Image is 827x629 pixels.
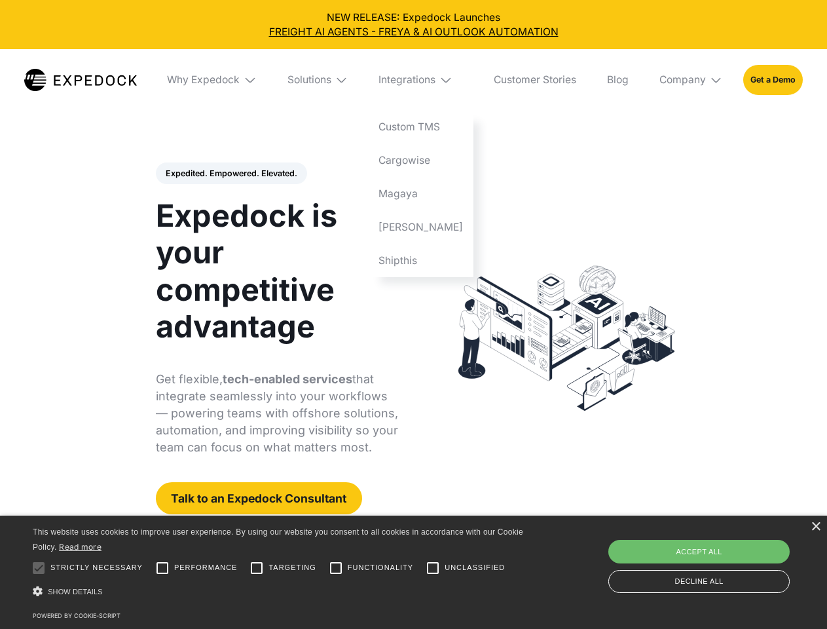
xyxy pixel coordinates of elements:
[223,372,352,386] strong: tech-enabled services
[268,562,316,573] span: Targeting
[369,144,473,178] a: Cargowise
[48,588,103,596] span: Show details
[369,210,473,244] a: [PERSON_NAME]
[659,73,706,86] div: Company
[33,612,120,619] a: Powered by cookie-script
[33,583,528,601] div: Show details
[157,49,267,111] div: Why Expedock
[369,111,473,277] nav: Integrations
[649,49,733,111] div: Company
[348,562,413,573] span: Functionality
[378,73,435,86] div: Integrations
[50,562,143,573] span: Strictly necessary
[609,487,827,629] iframe: Chat Widget
[10,10,817,39] div: NEW RELEASE: Expedock Launches
[287,73,331,86] div: Solutions
[156,197,399,345] h1: Expedock is your competitive advantage
[597,49,638,111] a: Blog
[369,244,473,277] a: Shipthis
[156,482,362,514] a: Talk to an Expedock Consultant
[10,25,817,39] a: FREIGHT AI AGENTS - FREYA & AI OUTLOOK AUTOMATION
[33,527,523,552] span: This website uses cookies to improve user experience. By using our website you consent to all coo...
[174,562,238,573] span: Performance
[743,65,803,94] a: Get a Demo
[483,49,586,111] a: Customer Stories
[445,562,505,573] span: Unclassified
[369,111,473,144] a: Custom TMS
[277,49,358,111] div: Solutions
[369,49,473,111] div: Integrations
[167,73,240,86] div: Why Expedock
[156,371,399,456] p: Get flexible, that integrate seamlessly into your workflows — powering teams with offshore soluti...
[369,177,473,210] a: Magaya
[59,542,101,552] a: Read more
